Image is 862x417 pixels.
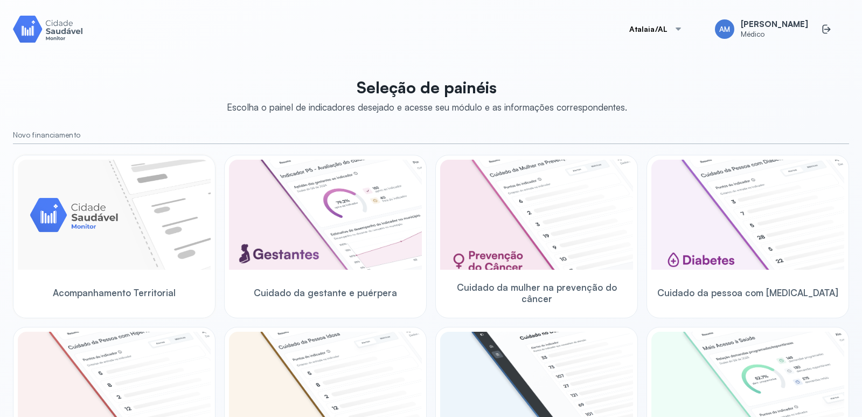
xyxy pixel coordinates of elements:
[229,160,422,270] img: pregnants.png
[741,19,808,30] span: [PERSON_NAME]
[227,101,627,113] div: Escolha o painel de indicadores desejado e acesse seu módulo e as informações correspondentes.
[13,13,83,44] img: Logotipo do produto Monitor
[440,160,633,270] img: woman-cancer-prevention-care.png
[719,25,730,34] span: AM
[741,30,808,39] span: Médico
[13,131,849,140] small: Novo financiamento
[440,282,633,305] span: Cuidado da mulher na prevenção do câncer
[616,18,696,40] button: Atalaia/AL
[254,287,397,298] span: Cuidado da gestante e puérpera
[227,78,627,97] p: Seleção de painéis
[651,160,844,270] img: diabetics.png
[18,160,211,270] img: placeholder-module-ilustration.png
[657,287,838,298] span: Cuidado da pessoa com [MEDICAL_DATA]
[53,287,176,298] span: Acompanhamento Territorial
